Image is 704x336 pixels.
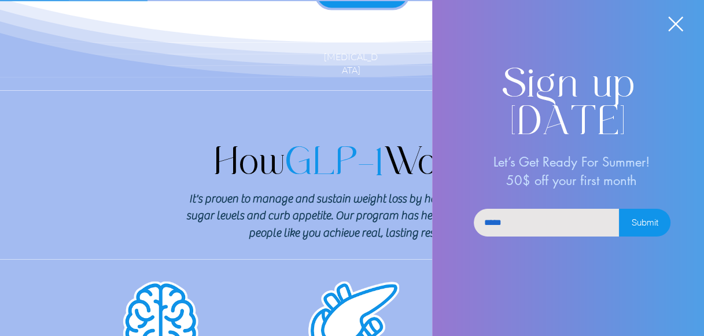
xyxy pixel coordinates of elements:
[501,64,635,137] span: Sign up [DATE]
[619,209,670,237] button: Submit
[668,15,683,33] div: Back to site
[632,216,658,228] span: Submit
[506,172,637,189] span: 50$ off your first month
[493,154,650,170] span: Let’s Get Ready For Summer!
